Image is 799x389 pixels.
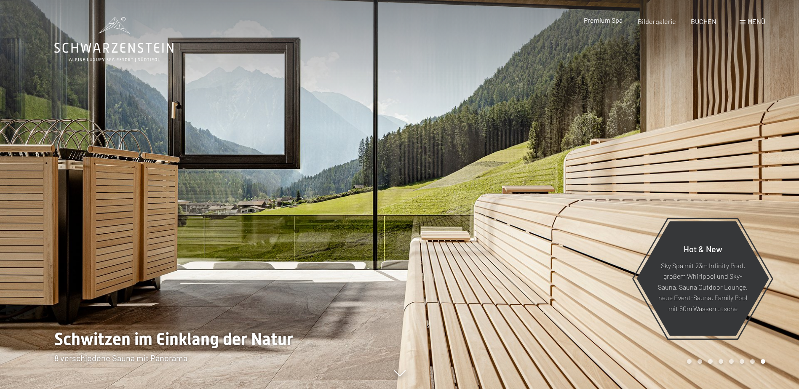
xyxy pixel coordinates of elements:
[691,17,716,25] a: BUCHEN
[684,243,722,253] span: Hot & New
[697,359,702,364] div: Carousel Page 2
[750,359,755,364] div: Carousel Page 7
[657,260,748,314] p: Sky Spa mit 23m Infinity Pool, großem Whirlpool und Sky-Sauna, Sauna Outdoor Lounge, neue Event-S...
[636,221,770,336] a: Hot & New Sky Spa mit 23m Infinity Pool, großem Whirlpool und Sky-Sauna, Sauna Outdoor Lounge, ne...
[638,17,676,25] a: Bildergalerie
[740,359,744,364] div: Carousel Page 6
[729,359,734,364] div: Carousel Page 5
[708,359,713,364] div: Carousel Page 3
[687,359,692,364] div: Carousel Page 1
[719,359,723,364] div: Carousel Page 4
[584,16,623,24] a: Premium Spa
[748,17,765,25] span: Menü
[684,359,765,364] div: Carousel Pagination
[761,359,765,364] div: Carousel Page 8 (Current Slide)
